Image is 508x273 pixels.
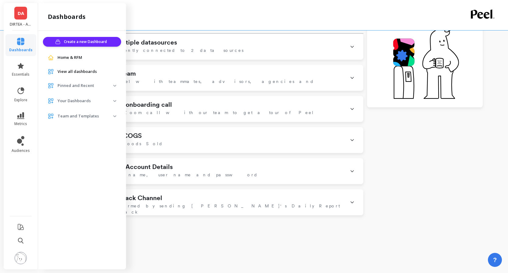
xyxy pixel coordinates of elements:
h1: Connect multiple datasources [88,39,177,46]
span: DA [18,10,24,17]
button: ? [488,253,502,267]
span: Home & RFM [58,55,82,61]
img: navigation item icon [48,69,54,75]
p: Team and Templates [58,113,113,119]
span: explore [14,98,27,102]
img: down caret icon [113,85,116,87]
p: Pinned and Recent [58,83,113,89]
span: essentials [12,72,30,77]
img: profile picture [15,252,27,264]
button: Create a new Dashboard [43,37,121,47]
img: down caret icon [113,115,116,117]
a: View all dashboards [58,69,116,75]
img: navigation item icon [48,113,54,119]
span: View all dashboards [58,69,97,75]
p: Your Dashboards [58,98,113,104]
h1: Update your Account Details [88,163,173,171]
span: metrics [14,121,27,126]
span: Create a new Dashboard [64,39,109,45]
span: Workspace name, user name and password [88,172,258,178]
span: dashboards [9,48,33,52]
span: Stay informed by sending [PERSON_NAME]'s Daily Report via Slack [88,203,342,215]
h2: dashboards [48,13,86,21]
img: navigation item icon [48,83,54,89]
img: navigation item icon [48,55,54,61]
img: navigation item icon [48,98,54,104]
h1: Schedule an onboarding call [88,101,172,108]
span: We're currently connected to 2 data sources [88,47,243,53]
span: Book a Zoom call with our team to get a tour of Peel [88,110,314,116]
span: Share Peel with teammates, advisors, agencies and investors [88,78,342,91]
span: audiences [12,148,30,153]
p: DIRTEA - Amazon [10,22,32,27]
span: ? [493,256,497,264]
img: down caret icon [113,100,116,102]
